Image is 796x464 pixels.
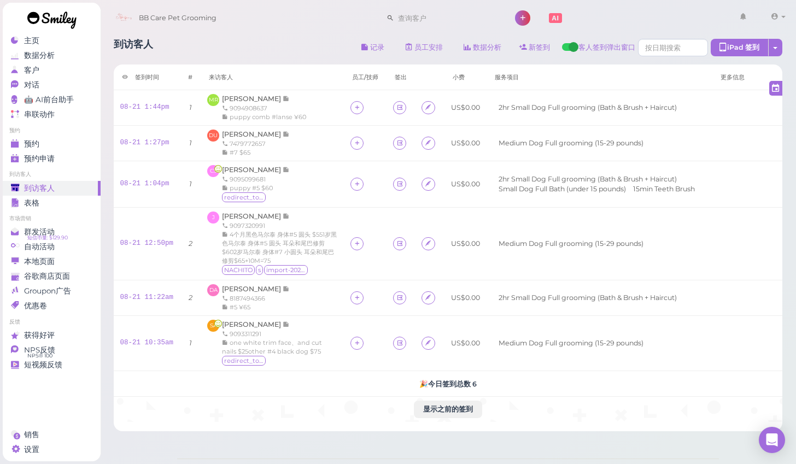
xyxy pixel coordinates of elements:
[638,39,708,56] input: 按日期搜索
[759,427,785,453] div: Open Intercom Messenger
[496,184,629,194] li: Small Dog Full Bath (under 15 pounds)
[207,320,219,332] span: SA
[24,36,39,45] span: 主页
[207,94,219,106] span: MR
[222,139,290,148] div: 7479772657
[711,39,769,56] div: iPad 签到
[24,257,55,266] span: 本地页面
[222,294,290,303] div: 8187494366
[3,33,101,48] a: 主页
[222,221,337,230] div: 9097320991
[352,39,394,56] button: 记录
[230,113,306,121] span: puppy comb #lanse ¥60
[487,64,712,90] th: 服务项目
[425,293,432,302] i: Agreement form
[207,284,219,296] span: DA
[222,320,290,328] a: [PERSON_NAME]
[3,239,101,254] a: 自动活动
[283,130,290,138] span: 记录
[120,293,174,301] a: 08-21 11:22am
[630,184,698,194] li: 15min Teeth Brush
[444,208,487,280] td: US$0.00
[24,242,55,251] span: 自动活动
[222,285,283,293] span: [PERSON_NAME]
[444,316,487,371] td: US$0.00
[27,351,52,360] span: NPS® 100
[27,233,68,242] span: 短信币量: $129.90
[283,95,290,103] span: 记录
[24,430,39,439] span: 销售
[24,345,55,355] span: NPS反馈
[24,154,55,163] span: 预约申请
[222,130,283,138] span: [PERSON_NAME]
[189,293,192,302] i: 2
[3,427,101,442] a: 销售
[3,181,101,196] a: 到访客人
[120,139,169,146] a: 08-21 1:27pm
[120,103,169,111] a: 08-21 1:44pm
[189,180,192,188] i: 1
[222,285,290,293] a: [PERSON_NAME]
[222,175,290,184] div: 9095099681
[120,339,174,346] a: 08-21 10:35am
[24,139,39,149] span: 预约
[496,138,646,148] li: Medium Dog Full grooming (15-29 pounds)
[189,103,192,111] i: 1
[3,171,101,178] li: 到访客人
[283,285,290,293] span: 记录
[24,66,39,75] span: 客户
[496,174,680,184] li: 2hr Small Dog Full grooming (Bath & Brush + Haircut)
[496,103,680,113] li: 2hr Small Dog Full grooming (Bath & Brush + Haircut)
[188,73,192,81] div: #
[511,39,559,56] a: 新签到
[24,331,55,340] span: 获得好评
[222,95,290,103] a: [PERSON_NAME]
[444,126,487,161] td: US$0.00
[712,64,782,90] th: 更多信息
[3,357,101,372] a: 短视频反馈
[3,63,101,78] a: 客户
[3,92,101,107] a: 🤖 AI前台助手
[222,192,266,202] span: redirect_to_google
[3,442,101,457] a: 设置
[24,80,39,90] span: 对话
[3,196,101,210] a: 表格
[496,239,646,249] li: Medium Dog Full grooming (15-29 pounds)
[222,212,283,220] span: [PERSON_NAME]
[425,239,432,248] i: Agreement form
[222,130,290,138] a: [PERSON_NAME]
[222,330,337,338] div: 9093311291
[24,51,55,60] span: 数据分析
[425,339,432,347] i: Agreement form
[425,180,432,188] i: Agreement form
[222,166,290,174] a: [PERSON_NAME]
[207,130,219,142] span: DU
[578,43,635,59] span: 客人签到弹出窗口
[396,39,452,56] a: 员工安排
[222,231,337,265] span: 4个月黑色马尔泰 身体#5 圆头 $551岁黑色马尔泰 身体#5 圆头 耳朵和尾巴修剪 $602岁马尔泰 身体#7 小圆头 耳朵和尾巴修剪$65+10M=75
[3,318,101,326] li: 反馈
[222,95,283,103] span: [PERSON_NAME]
[3,107,101,122] a: 串联动作
[444,280,487,316] td: US$0.00
[230,184,273,192] span: puppy #5 $60
[24,301,47,310] span: 优惠卷
[222,339,322,355] span: one white trim face、and cut nails $25other #4 black dog $75
[120,180,169,187] a: 08-21 1:04pm
[414,401,482,418] button: 显示之前的签到
[120,239,174,247] a: 08-21 12:50pm
[24,360,62,369] span: 短视频反馈
[114,39,153,59] h1: 到访客人
[425,103,432,111] i: Agreement form
[3,127,101,134] li: 预约
[256,265,263,275] span: s
[496,293,680,303] li: 2hr Small Dog Full grooming (Bath & Brush + Haircut)
[207,212,219,224] span: J
[24,110,55,119] span: 串联动作
[189,239,192,248] i: 2
[3,48,101,63] a: 数据分析
[444,64,487,90] th: 小费
[24,286,71,296] span: Groupon广告
[3,269,101,284] a: 谷歌商店页面
[114,64,180,90] th: 签到时间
